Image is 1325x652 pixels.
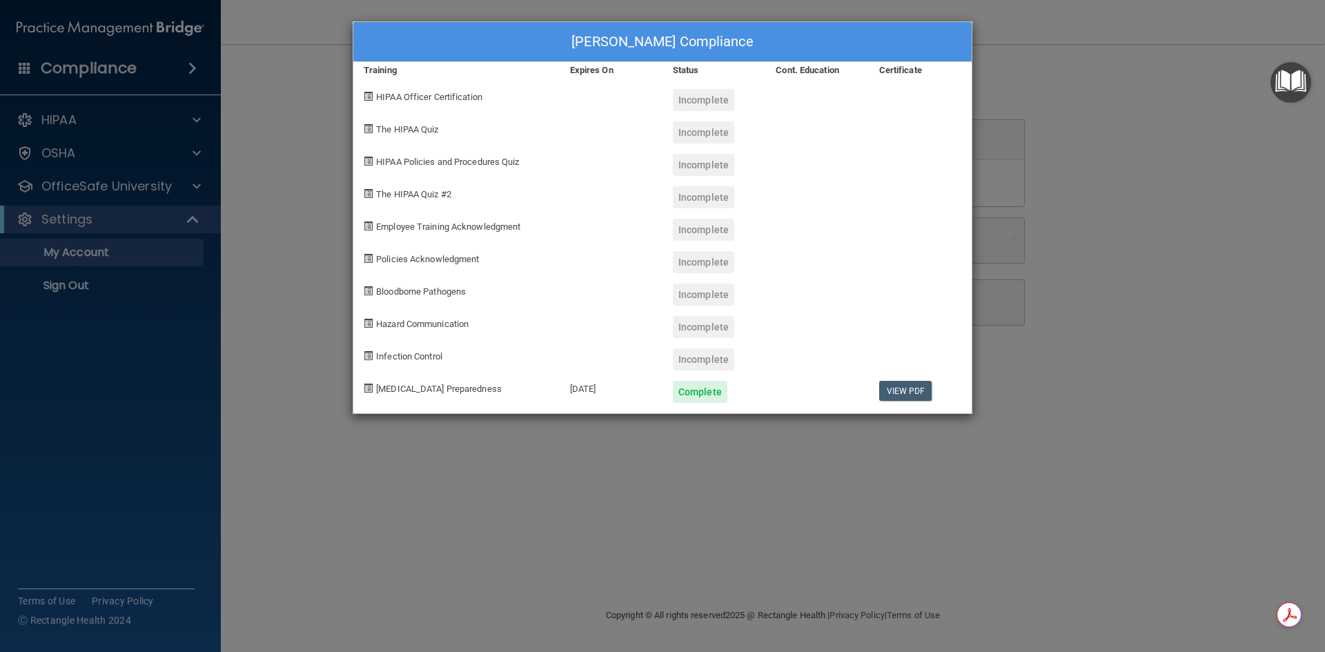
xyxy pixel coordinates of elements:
div: Incomplete [673,316,734,338]
div: [PERSON_NAME] Compliance [353,22,972,62]
span: HIPAA Policies and Procedures Quiz [376,157,519,167]
div: Incomplete [673,186,734,208]
span: Policies Acknowledgment [376,254,479,264]
a: View PDF [879,381,932,401]
div: Status [662,62,765,79]
span: The HIPAA Quiz #2 [376,189,451,199]
span: Hazard Communication [376,319,469,329]
div: Cont. Education [765,62,868,79]
span: [MEDICAL_DATA] Preparedness [376,384,502,394]
span: Employee Training Acknowledgment [376,221,520,232]
div: Incomplete [673,154,734,176]
div: Incomplete [673,251,734,273]
div: Certificate [869,62,972,79]
div: Training [353,62,560,79]
span: Infection Control [376,351,442,362]
div: Incomplete [673,121,734,144]
div: Complete [673,381,727,403]
div: Incomplete [673,219,734,241]
span: HIPAA Officer Certification [376,92,482,102]
iframe: Drift Widget Chat Controller [1256,557,1308,609]
span: Bloodborne Pathogens [376,286,466,297]
div: Incomplete [673,89,734,111]
div: Incomplete [673,284,734,306]
span: The HIPAA Quiz [376,124,438,135]
div: [DATE] [560,371,662,403]
button: Open Resource Center [1270,62,1311,103]
div: Incomplete [673,348,734,371]
div: Expires On [560,62,662,79]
